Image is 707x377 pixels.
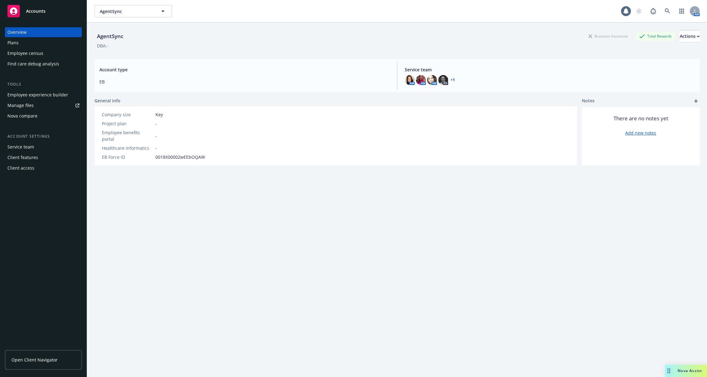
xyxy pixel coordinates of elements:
[665,365,707,377] button: Nova Assist
[7,38,19,48] div: Plans
[5,111,82,121] a: Nova compare
[5,81,82,87] div: Tools
[100,8,153,15] span: AgentSync
[438,75,448,85] img: photo
[7,163,34,173] div: Client access
[451,78,455,82] a: +1
[102,154,153,160] div: EB Force ID
[585,32,631,40] div: Business Insurance
[5,163,82,173] a: Client access
[7,142,34,152] div: Service team
[102,145,153,151] div: Healthcare Informatics
[582,97,595,105] span: Notes
[7,111,37,121] div: Nova compare
[97,42,108,49] div: DBA: -
[26,9,46,14] span: Accounts
[155,133,157,139] span: -
[647,5,659,17] a: Report a Bug
[11,357,58,363] span: Open Client Navigator
[94,32,126,40] div: AgentSync
[94,97,120,104] span: General info
[5,2,82,20] a: Accounts
[102,129,153,142] div: Employee benefits portal
[155,154,205,160] span: 0018X00002wEEbOQAW
[405,75,415,85] img: photo
[5,153,82,162] a: Client features
[636,32,675,40] div: Total Rewards
[5,133,82,140] div: Account settings
[7,153,38,162] div: Client features
[7,59,59,69] div: Find care debug analysis
[5,100,82,110] a: Manage files
[5,38,82,48] a: Plans
[99,78,390,85] span: EB
[680,30,700,42] button: Actions
[5,142,82,152] a: Service team
[678,368,702,373] span: Nova Assist
[675,5,688,17] a: Switch app
[665,365,673,377] div: Drag to move
[5,27,82,37] a: Overview
[155,120,157,127] span: -
[625,130,656,136] a: Add new notes
[405,66,695,73] span: Service team
[99,66,390,73] span: Account type
[5,59,82,69] a: Find care debug analysis
[94,5,172,17] button: AgentSync
[155,111,163,118] span: Key
[7,48,43,58] div: Employee census
[102,111,153,118] div: Company size
[102,120,153,127] div: Project plan
[661,5,674,17] a: Search
[155,145,157,151] span: -
[633,5,645,17] a: Start snowing
[7,27,27,37] div: Overview
[7,100,34,110] div: Manage files
[613,115,668,122] span: There are no notes yet
[7,90,68,100] div: Employee experience builder
[416,75,426,85] img: photo
[5,48,82,58] a: Employee census
[5,90,82,100] a: Employee experience builder
[427,75,437,85] img: photo
[692,97,700,105] a: add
